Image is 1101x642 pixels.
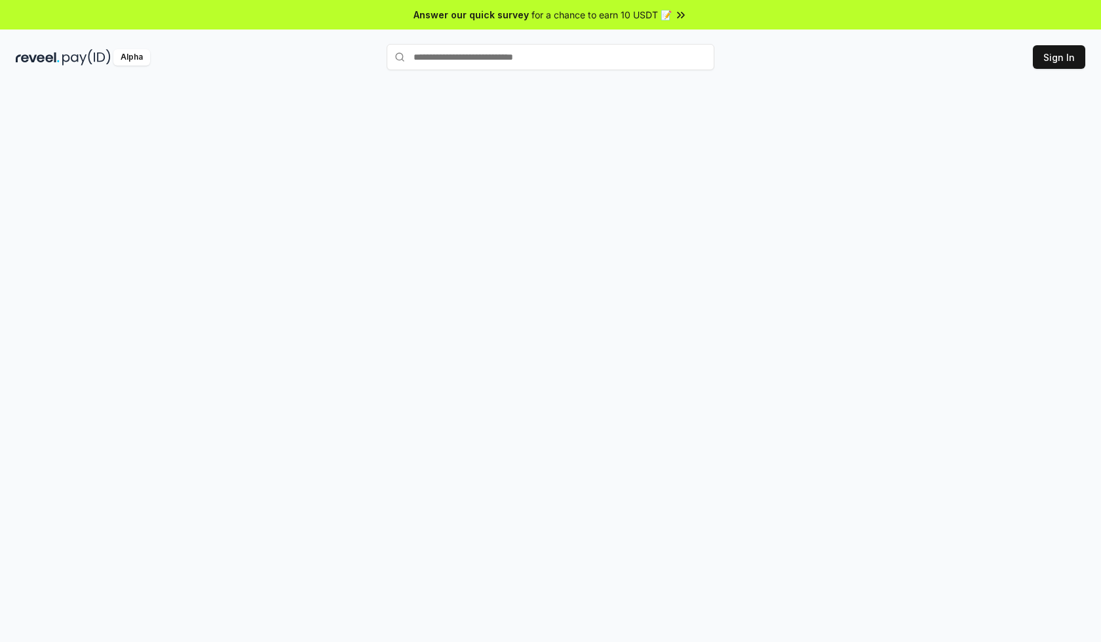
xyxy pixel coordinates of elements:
[113,49,150,66] div: Alpha
[62,49,111,66] img: pay_id
[531,8,672,22] span: for a chance to earn 10 USDT 📝
[414,8,529,22] span: Answer our quick survey
[1033,45,1085,69] button: Sign In
[16,49,60,66] img: reveel_dark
